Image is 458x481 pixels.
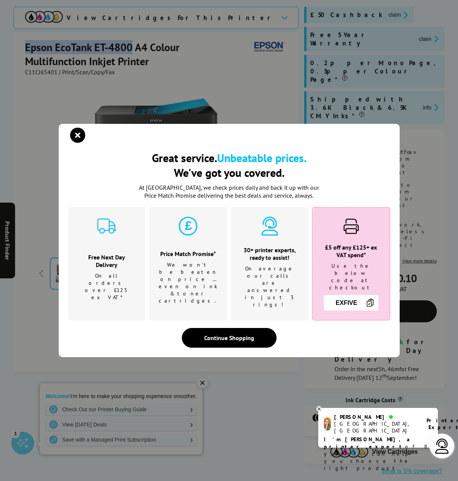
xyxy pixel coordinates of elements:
[324,436,432,472] p: of 8 years! I can help you choose the right product
[334,420,417,434] div: [GEOGRAPHIC_DATA], [GEOGRAPHIC_DATA]
[324,436,412,450] b: I'm [PERSON_NAME], a printer expert
[260,217,279,236] img: expert-cyan.svg
[322,262,380,291] p: Use the below code at checkout
[366,298,375,307] img: Copy Icon
[159,261,218,305] p: We won't be beaten on price …even on ink & toner cartridges.
[334,414,417,420] div: [PERSON_NAME]
[134,184,324,200] p: At [GEOGRAPHIC_DATA], we check prices daily and back it up with our Price Match Promise deliverin...
[322,244,380,259] h3: £5 off any £125+ ex VAT spend*
[182,328,277,348] div: Continue Shopping
[97,217,116,236] img: delivery-cyan.svg
[179,217,198,236] img: price-promise-cyan.svg
[324,417,331,431] img: amy-livechat.png
[435,439,450,454] img: user-headset-light.svg
[72,130,83,141] button: close modal
[78,272,136,301] p: On all orders over £125 ex VAT*
[241,265,299,308] p: On average our calls are answered in just 3 rings!
[68,150,390,180] h2: Great service. We've got you covered.
[217,150,306,165] b: Unbeatable prices.
[241,246,299,261] h3: 30+ printer experts, ready to assist!
[159,250,218,258] h3: Price Match Promise*
[78,253,136,269] h3: Free Next Day Delivery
